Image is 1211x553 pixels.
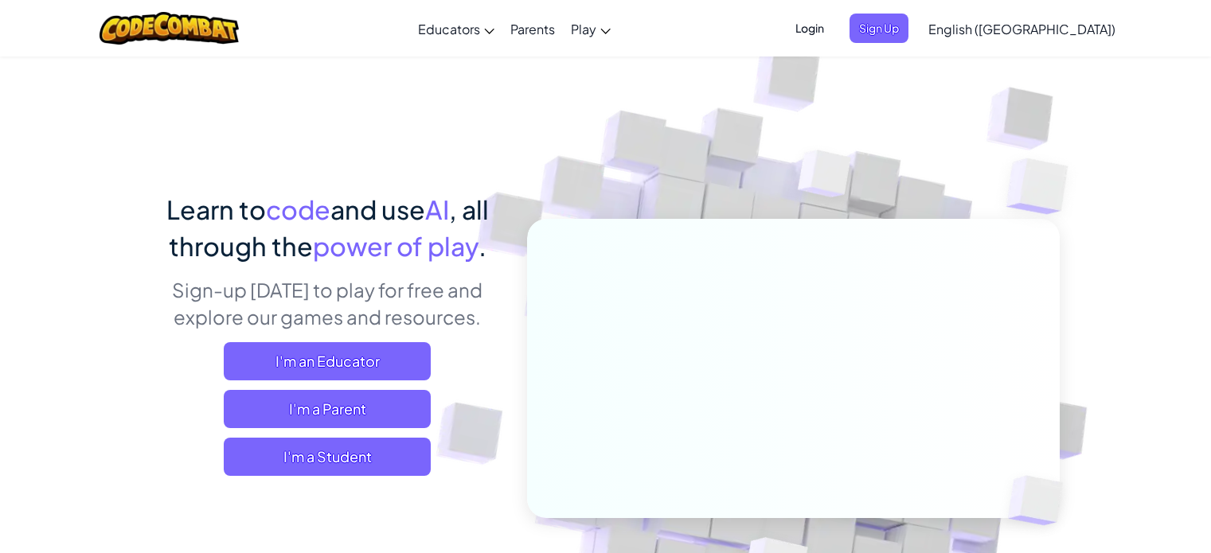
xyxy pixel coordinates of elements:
[425,193,449,225] span: AI
[410,7,502,50] a: Educators
[224,390,431,428] a: I'm a Parent
[479,230,486,262] span: .
[920,7,1123,50] a: English ([GEOGRAPHIC_DATA])
[928,21,1115,37] span: English ([GEOGRAPHIC_DATA])
[166,193,266,225] span: Learn to
[975,119,1112,254] img: Overlap cubes
[224,342,431,380] a: I'm an Educator
[266,193,330,225] span: code
[850,14,908,43] button: Sign Up
[502,7,563,50] a: Parents
[563,7,619,50] a: Play
[330,193,425,225] span: and use
[418,21,480,37] span: Educators
[768,119,882,237] img: Overlap cubes
[224,438,431,476] button: I'm a Student
[571,21,596,37] span: Play
[313,230,479,262] span: power of play
[152,276,503,330] p: Sign-up [DATE] to play for free and explore our games and resources.
[786,14,834,43] button: Login
[100,12,239,45] img: CodeCombat logo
